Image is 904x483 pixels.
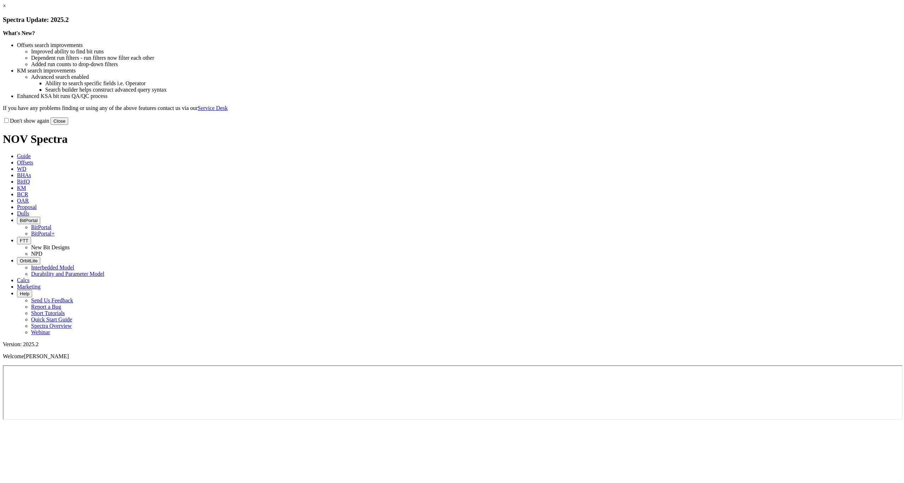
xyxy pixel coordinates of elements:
p: Welcome [3,353,901,360]
span: Guide [17,153,31,159]
span: BitPortal [20,218,37,223]
h3: Spectra Update: 2025.2 [3,16,901,24]
span: FTT [20,238,28,243]
h1: NOV Spectra [3,133,901,146]
a: Interbedded Model [31,264,74,270]
li: Offsets search improvements [17,42,901,48]
a: BitPortal [31,224,52,230]
span: Marketing [17,284,41,290]
span: Calcs [17,277,30,283]
li: KM search improvements [17,68,901,74]
a: Quick Start Guide [31,316,72,322]
a: Send Us Feedback [31,297,73,303]
li: Added run counts to drop-down filters [31,61,901,68]
span: Help [20,291,29,296]
span: BCR [17,191,28,197]
input: Don't show again [4,118,9,123]
button: Close [50,117,68,125]
a: Spectra Overview [31,323,72,329]
span: OrbitLite [20,258,37,263]
a: New Bit Designs [31,244,70,250]
span: [PERSON_NAME] [24,353,69,359]
a: Durability and Parameter Model [31,271,105,277]
li: Advanced search enabled [31,74,901,80]
a: Short Tutorials [31,310,65,316]
a: BitPortal+ [31,231,55,237]
a: Webinar [31,329,50,335]
span: OAR [17,198,29,204]
span: Offsets [17,159,33,165]
a: NPD [31,251,42,257]
span: Proposal [17,204,37,210]
span: WD [17,166,26,172]
span: BHAs [17,172,31,178]
li: Dependent run filters - run filters now filter each other [31,55,901,61]
p: If you have any problems finding or using any of the above features contact us via our [3,105,901,111]
div: Version: 2025.2 [3,341,901,348]
span: KM [17,185,26,191]
a: × [3,3,6,9]
a: Report a Bug [31,304,61,310]
li: Enhanced KSA bit runs QA/QC process [17,93,901,99]
li: Improved ability to find bit runs [31,48,901,55]
label: Don't show again [3,118,49,124]
strong: What's New? [3,30,35,36]
li: Search builder helps construct advanced query syntax [45,87,901,93]
a: Service Desk [198,105,228,111]
span: BitIQ [17,179,30,185]
span: Dulls [17,210,29,216]
li: Ability to search specific fields i.e. Operator [45,80,901,87]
